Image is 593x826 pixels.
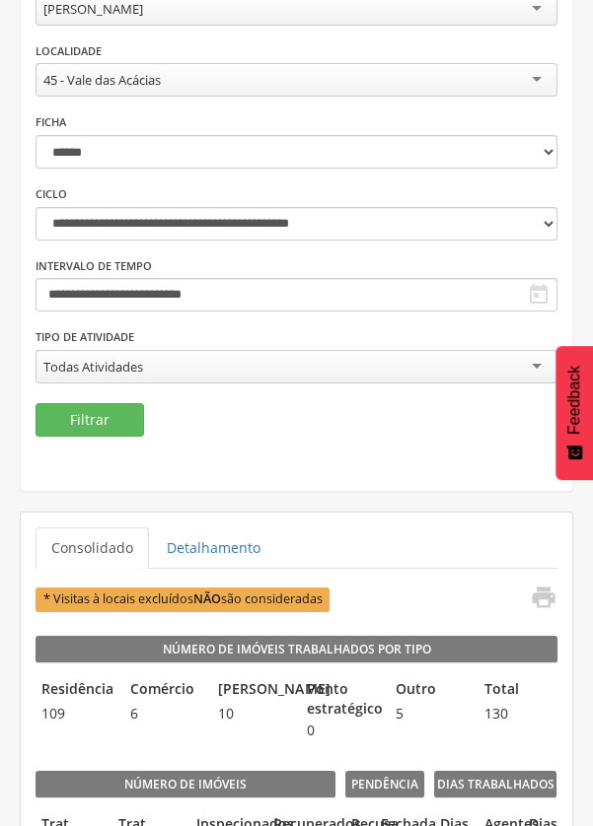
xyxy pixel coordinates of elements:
[151,527,276,569] a: Detalhamento
[434,771,557,798] legend: Dias Trabalhados
[36,114,66,130] label: Ficha
[36,527,149,569] a: Consolidado
[124,704,203,723] span: 6
[36,403,144,437] button: Filtrar
[479,704,557,723] span: 130
[43,358,143,376] div: Todas Atividades
[212,704,291,723] span: 10
[479,679,557,702] legend: Total
[301,721,380,740] span: 0
[36,704,114,723] span: 109
[36,587,330,612] span: * Visitas à locais excluídos são consideradas
[36,679,114,702] legend: Residência
[212,679,291,702] legend: [PERSON_NAME]
[43,71,161,89] div: 45 - Vale das Acácias
[345,771,424,798] legend: Pendência
[390,704,469,723] span: 5
[36,43,102,59] label: Localidade
[529,584,556,611] i: 
[36,636,557,663] legend: Número de Imóveis Trabalhados por Tipo
[517,584,556,616] a: 
[36,258,152,274] label: Intervalo de Tempo
[124,679,203,702] legend: Comércio
[527,283,551,307] i: 
[556,346,593,480] button: Feedback - Mostrar pesquisa
[36,771,335,798] legend: Número de imóveis
[565,366,583,435] span: Feedback
[301,679,380,719] legend: Ponto estratégico
[36,329,134,345] label: Tipo de Atividade
[36,186,67,202] label: Ciclo
[390,679,469,702] legend: Outro
[193,590,221,607] b: NÃO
